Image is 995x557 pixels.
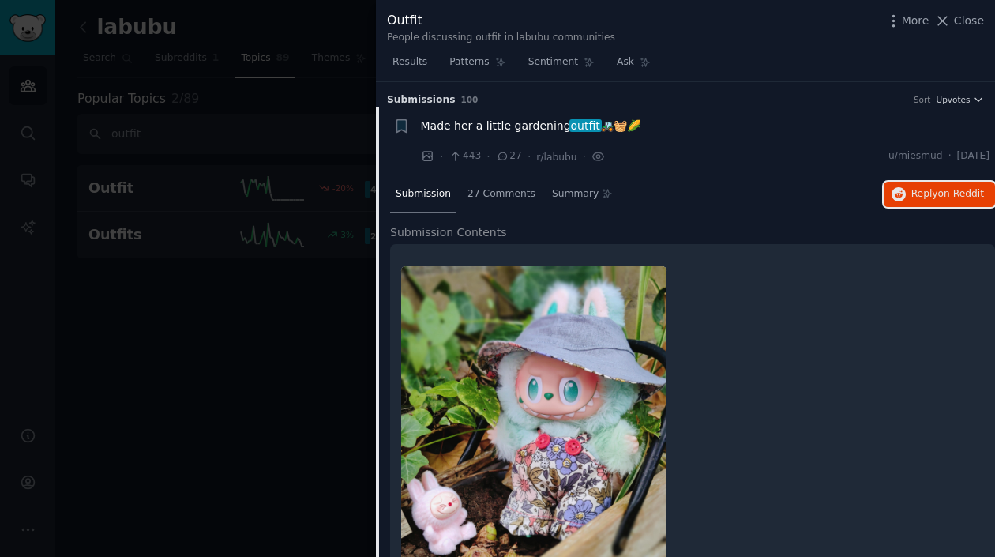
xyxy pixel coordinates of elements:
[449,55,489,70] span: Patterns
[449,149,481,164] span: 443
[569,119,602,132] span: outfit
[486,149,490,165] span: ·
[387,50,433,82] a: Results
[617,55,634,70] span: Ask
[954,13,984,29] span: Close
[552,187,599,201] span: Summary
[948,149,952,164] span: ·
[936,94,984,105] button: Upvotes
[884,182,995,207] button: Replyon Reddit
[888,149,943,164] span: u/miesmud
[467,187,535,201] span: 27 Comments
[583,149,586,165] span: ·
[528,55,578,70] span: Sentiment
[421,118,640,134] a: Made her a little gardeningoutfit🚜🧺🌽
[902,13,929,29] span: More
[957,149,989,164] span: [DATE]
[914,94,931,105] div: Sort
[440,149,443,165] span: ·
[387,11,615,31] div: Outfit
[421,118,640,134] span: Made her a little gardening 🚜🧺🌽
[936,94,970,105] span: Upvotes
[387,31,615,45] div: People discussing outfit in labubu communities
[392,55,427,70] span: Results
[938,188,984,199] span: on Reddit
[523,50,600,82] a: Sentiment
[911,187,984,201] span: Reply
[387,93,456,107] span: Submission s
[444,50,511,82] a: Patterns
[496,149,522,164] span: 27
[536,152,576,163] span: r/labubu
[528,149,531,165] span: ·
[396,187,451,201] span: Submission
[885,13,929,29] button: More
[390,224,507,241] span: Submission Contents
[934,13,984,29] button: Close
[611,50,656,82] a: Ask
[461,95,479,104] span: 100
